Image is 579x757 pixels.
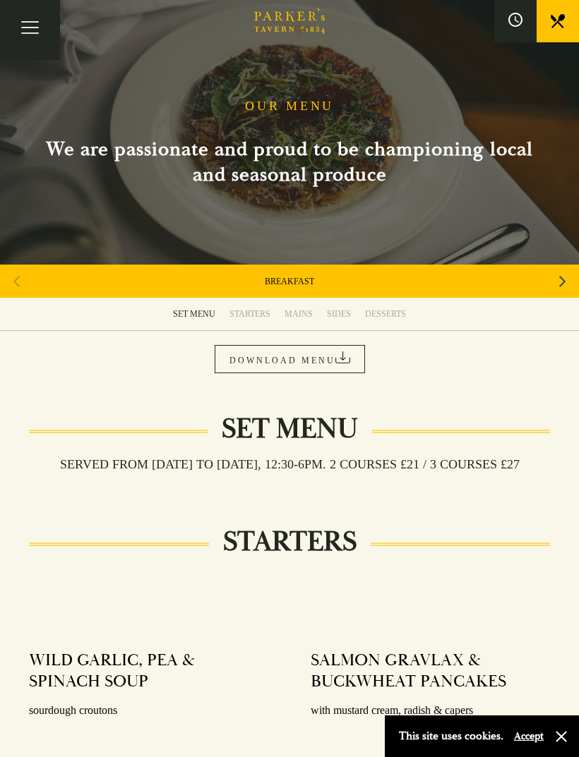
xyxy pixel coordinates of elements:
[514,729,544,743] button: Accept
[327,308,351,320] div: SIDES
[208,412,372,446] h2: Set Menu
[277,298,320,330] a: MAINS
[358,298,413,330] a: DESSERTS
[285,308,313,320] div: MAINS
[29,650,254,692] h4: WILD GARLIC, PEA & SPINACH SOUP
[399,726,503,746] p: This site uses cookies.
[229,308,270,320] div: STARTERS
[173,308,215,320] div: SET MENU
[29,701,268,721] p: sourdough croutons
[166,298,222,330] a: SET MENU
[265,276,314,287] a: BREAKFAST
[245,99,334,114] h1: OUR MENU
[311,650,536,692] h4: SALMON GRAVLAX & BUCKWHEAT PANCAKES
[222,298,277,330] a: STARTERS
[311,701,550,721] p: with mustard cream, radish & capers
[320,298,358,330] a: SIDES
[28,137,551,188] h2: We are passionate and proud to be championing local and seasonal produce
[554,729,568,744] button: Close and accept
[215,345,365,373] a: DOWNLOAD MENU
[553,266,572,297] div: Next slide
[365,308,406,320] div: DESSERTS
[46,456,534,472] h3: Served from [DATE] to [DATE], 12:30-6pm. 2 COURSES £21 / 3 COURSES £27
[209,525,371,559] h2: STARTERS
